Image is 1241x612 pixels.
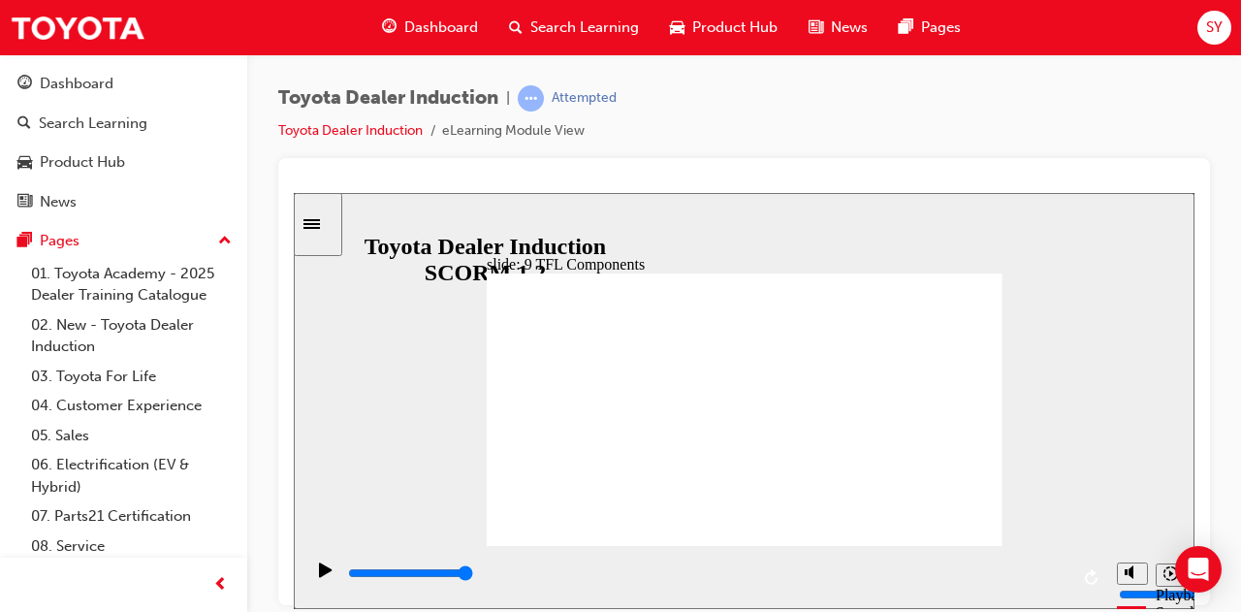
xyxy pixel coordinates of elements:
[530,16,639,39] span: Search Learning
[8,145,239,180] a: Product Hub
[793,8,883,48] a: news-iconNews
[8,223,239,259] button: Pages
[899,16,913,40] span: pages-icon
[39,113,147,135] div: Search Learning
[518,85,544,112] span: learningRecordVerb_ATTEMPT-icon
[862,394,891,429] div: Playback Speed
[8,62,239,223] button: DashboardSearch LearningProduct HubNews
[17,76,32,93] span: guage-icon
[40,191,77,213] div: News
[278,122,423,139] a: Toyota Dealer Induction
[23,421,239,451] a: 05. Sales
[654,8,793,48] a: car-iconProduct Hub
[670,16,684,40] span: car-icon
[813,353,891,416] div: misc controls
[10,369,43,402] button: Play (Ctrl+Alt+P)
[509,16,523,40] span: search-icon
[1197,11,1231,45] button: SY
[23,362,239,392] a: 03. Toyota For Life
[40,151,125,174] div: Product Hub
[23,259,239,310] a: 01. Toyota Academy - 2025 Dealer Training Catalogue
[218,229,232,254] span: up-icon
[17,115,31,133] span: search-icon
[442,120,585,143] li: eLearning Module View
[54,372,179,388] input: slide progress
[831,16,868,39] span: News
[921,16,961,39] span: Pages
[17,233,32,250] span: pages-icon
[17,154,32,172] span: car-icon
[862,370,892,394] button: Playback speed
[404,16,478,39] span: Dashboard
[823,370,854,392] button: Mute (Ctrl+Alt+M)
[506,87,510,110] span: |
[552,89,617,108] div: Attempted
[1206,16,1223,39] span: SY
[40,230,80,252] div: Pages
[883,8,976,48] a: pages-iconPages
[23,391,239,421] a: 04. Customer Experience
[213,573,228,597] span: prev-icon
[278,87,498,110] span: Toyota Dealer Induction
[23,501,239,531] a: 07. Parts21 Certification
[23,310,239,362] a: 02. New - Toyota Dealer Induction
[10,353,813,416] div: playback controls
[784,370,813,400] button: Replay (Ctrl+Alt+R)
[809,16,823,40] span: news-icon
[17,194,32,211] span: news-icon
[40,73,113,95] div: Dashboard
[493,8,654,48] a: search-iconSearch Learning
[382,16,397,40] span: guage-icon
[8,106,239,142] a: Search Learning
[8,184,239,220] a: News
[1175,546,1222,593] div: Open Intercom Messenger
[10,6,145,49] img: Trak
[692,16,778,39] span: Product Hub
[825,394,950,409] input: volume
[23,531,239,562] a: 08. Service
[23,450,239,501] a: 06. Electrification (EV & Hybrid)
[8,66,239,102] a: Dashboard
[366,8,493,48] a: guage-iconDashboard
